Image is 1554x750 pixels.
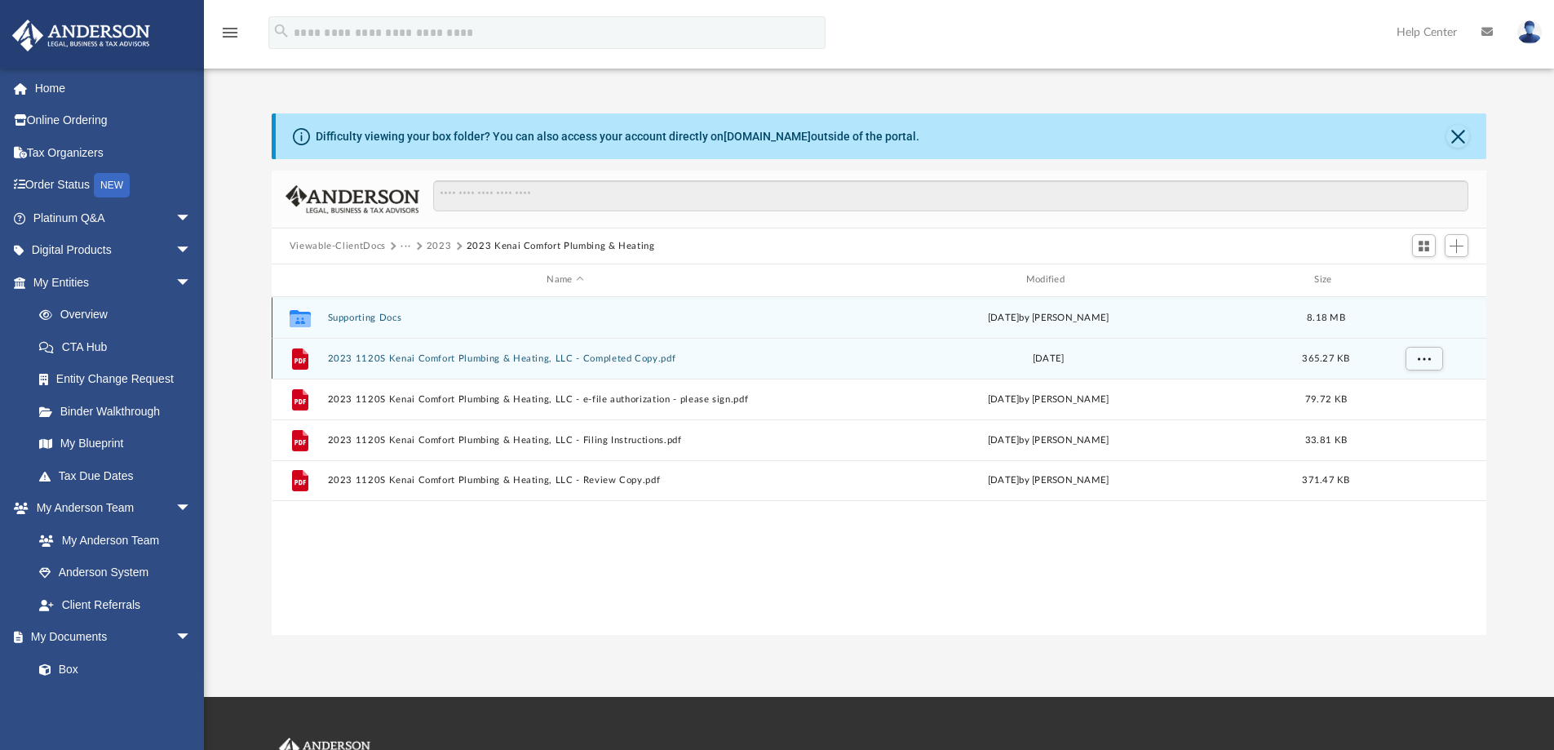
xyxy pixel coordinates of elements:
div: [DATE] by [PERSON_NAME] [810,473,1286,488]
a: Overview [23,299,216,331]
a: My Anderson Teamarrow_drop_down [11,492,208,525]
span: 8.18 MB [1307,313,1345,322]
img: Anderson Advisors Platinum Portal [7,20,155,51]
div: grid [272,297,1487,635]
div: [DATE] by [PERSON_NAME] [810,433,1286,447]
span: arrow_drop_down [175,266,208,300]
div: [DATE] [810,351,1286,366]
a: Client Referrals [23,588,208,621]
button: 2023 1120S Kenai Comfort Plumbing & Heating, LLC - Review Copy.pdf [327,475,803,486]
button: Add [1445,234,1469,257]
div: id [1366,273,1480,287]
span: 365.27 KB [1302,353,1349,362]
button: Close [1446,125,1469,148]
a: My Entitiesarrow_drop_down [11,266,216,299]
div: id [279,273,320,287]
a: My Blueprint [23,428,208,460]
span: arrow_drop_down [175,621,208,655]
button: 2023 1120S Kenai Comfort Plumbing & Heating, LLC - e-file authorization - please sign.pdf [327,394,803,405]
a: CTA Hub [23,331,216,363]
a: Meeting Minutes [23,686,208,718]
span: arrow_drop_down [175,202,208,235]
a: Binder Walkthrough [23,395,216,428]
a: Home [11,72,216,104]
div: Difficulty viewing your box folder? You can also access your account directly on outside of the p... [316,128,919,145]
a: Entity Change Request [23,363,216,396]
span: arrow_drop_down [175,492,208,526]
div: Name [326,273,803,287]
span: arrow_drop_down [175,234,208,268]
button: 2023 1120S Kenai Comfort Plumbing & Heating, LLC - Completed Copy.pdf [327,353,803,364]
button: More options [1405,346,1442,371]
div: NEW [94,173,130,197]
span: 371.47 KB [1302,476,1349,485]
button: 2023 Kenai Comfort Plumbing & Heating [467,239,655,254]
a: My Documentsarrow_drop_down [11,621,208,654]
a: Online Ordering [11,104,216,137]
a: Anderson System [23,557,208,589]
button: 2023 [427,239,452,254]
i: search [272,22,290,40]
a: My Anderson Team [23,524,200,557]
img: User Pic [1517,20,1542,44]
div: Modified [810,273,1286,287]
input: Search files and folders [433,180,1468,211]
span: 33.81 KB [1305,435,1347,444]
i: menu [220,23,240,42]
div: [DATE] by [PERSON_NAME] [810,392,1286,406]
a: Platinum Q&Aarrow_drop_down [11,202,216,234]
button: 2023 1120S Kenai Comfort Plumbing & Heating, LLC - Filing Instructions.pdf [327,435,803,446]
button: Viewable-ClientDocs [290,239,386,254]
div: Size [1293,273,1358,287]
a: Box [23,653,200,686]
a: menu [220,31,240,42]
button: ··· [401,239,411,254]
a: Tax Due Dates [23,459,216,492]
a: Order StatusNEW [11,169,216,202]
div: [DATE] by [PERSON_NAME] [810,310,1286,325]
button: Supporting Docs [327,313,803,323]
span: 79.72 KB [1305,394,1347,403]
a: Digital Productsarrow_drop_down [11,234,216,267]
a: [DOMAIN_NAME] [724,130,811,143]
button: Switch to Grid View [1412,234,1437,257]
a: Tax Organizers [11,136,216,169]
